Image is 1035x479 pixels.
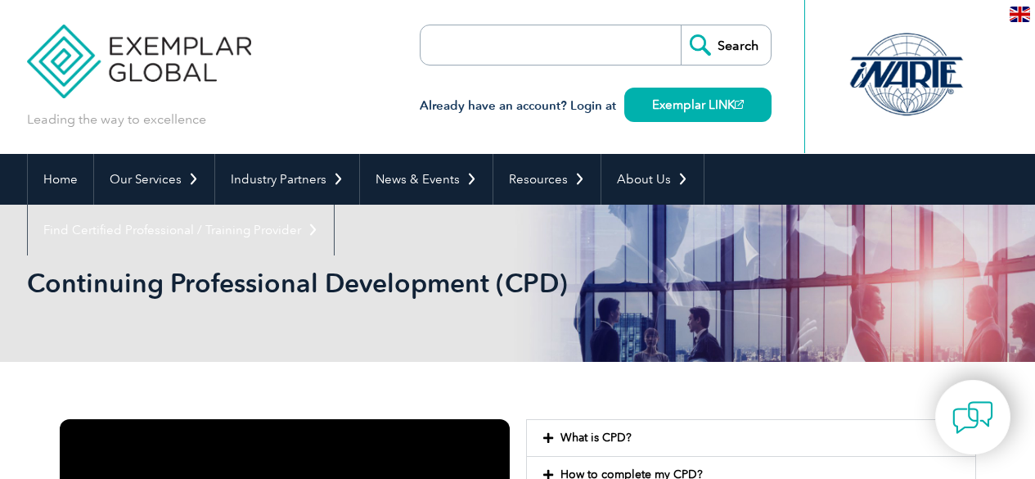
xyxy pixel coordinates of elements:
h2: Continuing Professional Development (CPD) [27,270,714,296]
a: Resources [493,154,601,205]
img: open_square.png [735,100,744,109]
div: What is CPD? [527,420,975,456]
h3: Already have an account? Login at [420,96,772,116]
img: en [1010,7,1030,22]
img: contact-chat.png [952,397,993,438]
a: About Us [601,154,704,205]
a: Industry Partners [215,154,359,205]
a: Exemplar LINK [624,88,772,122]
a: News & Events [360,154,493,205]
p: Leading the way to excellence [27,111,206,129]
a: Find Certified Professional / Training Provider [28,205,334,255]
a: Home [28,154,93,205]
a: Our Services [94,154,214,205]
a: What is CPD? [560,431,632,445]
input: Search [681,25,771,65]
